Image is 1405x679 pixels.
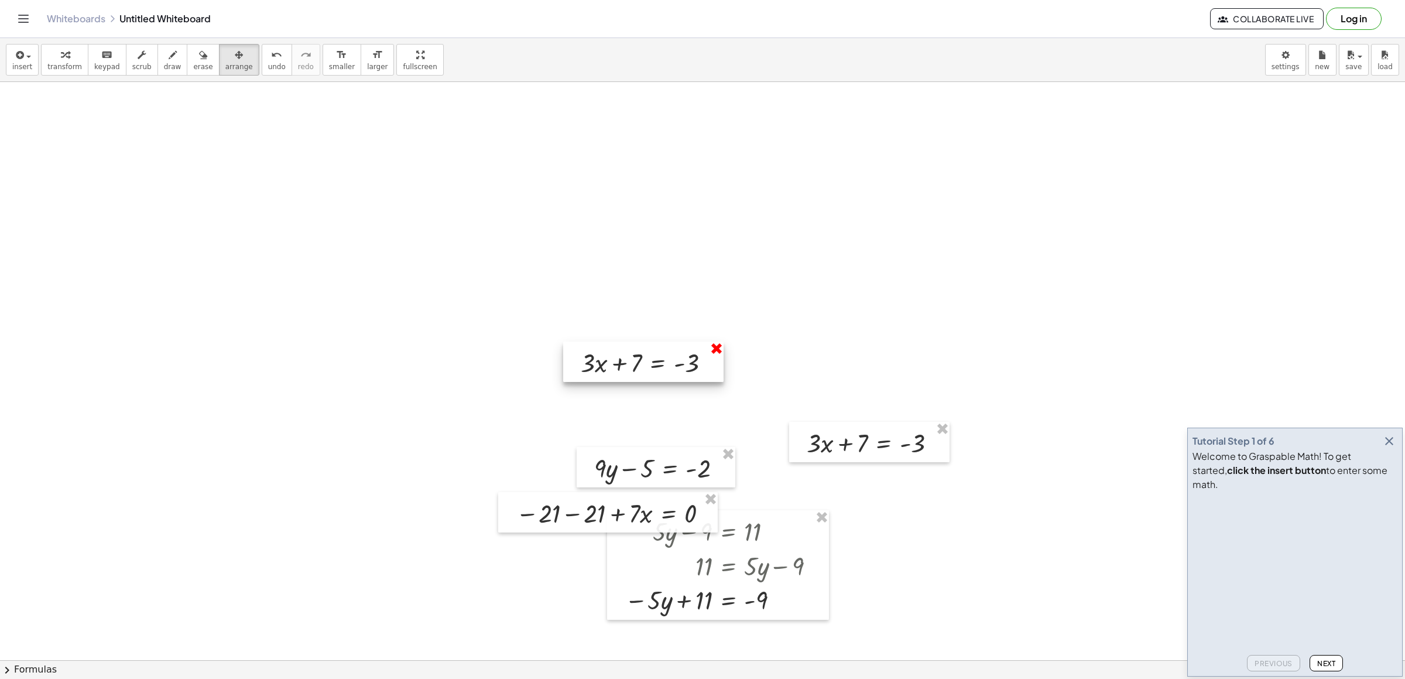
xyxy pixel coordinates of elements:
span: undo [268,63,286,71]
b: click the insert button [1227,464,1326,476]
span: save [1345,63,1362,71]
button: undoundo [262,44,292,76]
span: load [1377,63,1393,71]
button: settings [1265,44,1306,76]
span: erase [193,63,213,71]
button: Toggle navigation [14,9,33,28]
a: Whiteboards [47,13,105,25]
span: fullscreen [403,63,437,71]
div: Tutorial Step 1 of 6 [1192,434,1274,448]
button: format_sizelarger [361,44,394,76]
button: format_sizesmaller [323,44,361,76]
span: insert [12,63,32,71]
i: undo [271,48,282,62]
button: Next [1310,655,1343,671]
button: transform [41,44,88,76]
button: redoredo [292,44,320,76]
span: smaller [329,63,355,71]
button: scrub [126,44,158,76]
button: load [1371,44,1399,76]
button: erase [187,44,219,76]
div: Welcome to Graspable Math! To get started, to enter some math. [1192,449,1397,492]
span: scrub [132,63,152,71]
span: Next [1317,659,1335,668]
i: keyboard [101,48,112,62]
span: larger [367,63,388,71]
span: transform [47,63,82,71]
span: settings [1272,63,1300,71]
button: save [1339,44,1369,76]
span: keypad [94,63,120,71]
span: redo [298,63,314,71]
button: keyboardkeypad [88,44,126,76]
button: Collaborate Live [1210,8,1324,29]
span: draw [164,63,181,71]
button: insert [6,44,39,76]
button: Log in [1326,8,1382,30]
button: arrange [219,44,259,76]
i: format_size [336,48,347,62]
span: new [1315,63,1329,71]
button: draw [157,44,188,76]
span: arrange [225,63,253,71]
i: format_size [372,48,383,62]
span: Collaborate Live [1220,13,1314,24]
button: fullscreen [396,44,443,76]
button: new [1308,44,1337,76]
i: redo [300,48,311,62]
